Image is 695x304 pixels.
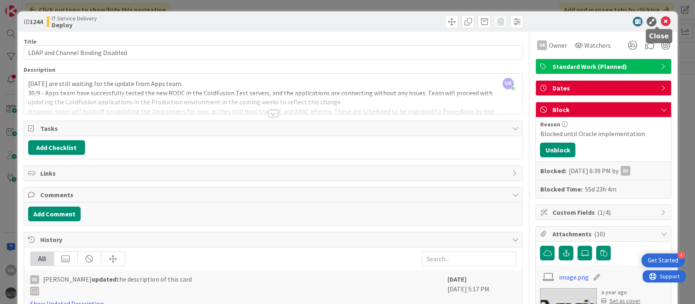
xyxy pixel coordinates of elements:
b: [DATE] [447,275,466,283]
span: Tasks [40,123,508,133]
label: Title [24,38,37,45]
h5: Close [649,32,669,40]
span: Reason [540,121,560,127]
span: [PERSON_NAME] the description of this card [43,274,192,295]
input: Search... [422,251,516,266]
div: All [31,252,54,266]
input: type card name here... [24,45,523,60]
div: 4 [677,251,685,259]
b: Blocked: [540,166,566,176]
button: Add Checklist [28,140,85,155]
a: image.png [559,272,589,282]
span: Block [552,105,656,115]
span: ( 1/4 ) [597,208,610,216]
div: DJ [620,166,630,176]
div: a year ago [601,288,640,297]
span: Owner [548,40,567,50]
span: Dates [552,83,656,93]
span: VK [502,78,514,89]
div: 55d 23h 4m [585,184,616,194]
div: Blocked until Oracle implementation [540,129,667,139]
div: [DATE] 6:39 PM by [568,166,630,176]
p: [DATE] are still waiting for the update from Apps team. [28,79,519,88]
span: History [40,235,508,245]
span: ID [24,17,43,26]
button: Unblock [540,143,575,157]
b: updated [92,275,116,283]
span: Links [40,168,508,178]
span: ( 10 ) [594,230,605,238]
div: Open Get Started checklist, remaining modules: 4 [641,253,685,267]
div: VK [30,275,39,284]
div: VK [537,40,547,50]
b: Blocked Time: [540,184,582,194]
span: Watchers [584,40,610,50]
b: 1244 [30,18,43,26]
p: 30/9 - Apps team have successfully tested the new RODC in the ColdFusion Test servers, and the ap... [28,88,519,107]
span: Description [24,66,55,73]
div: Get Started [648,256,678,264]
span: Attachments [552,229,656,239]
span: Custom Fields [552,207,656,217]
b: Deploy [52,22,97,28]
span: IT Service Delivery [52,15,97,22]
span: Support [17,1,37,11]
span: Comments [40,190,508,200]
span: Standard Work (Planned) [552,62,656,71]
button: Add Comment [28,207,81,221]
